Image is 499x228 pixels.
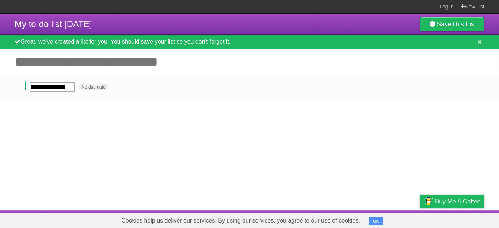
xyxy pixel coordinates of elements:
[385,212,401,226] a: Terms
[79,84,108,90] span: No due date
[15,81,26,91] label: Done
[15,19,92,29] span: My to-do list [DATE]
[435,195,481,208] span: Buy me a coffee
[347,212,376,226] a: Developers
[114,213,367,228] span: Cookies help us deliver our services. By using our services, you agree to our use of cookies.
[410,212,429,226] a: Privacy
[323,212,338,226] a: About
[369,217,383,225] button: OK
[423,195,433,208] img: Buy me a coffee
[452,20,476,28] b: This List
[438,212,484,226] a: Suggest a feature
[420,17,484,31] a: SaveThis List
[420,195,484,208] a: Buy me a coffee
